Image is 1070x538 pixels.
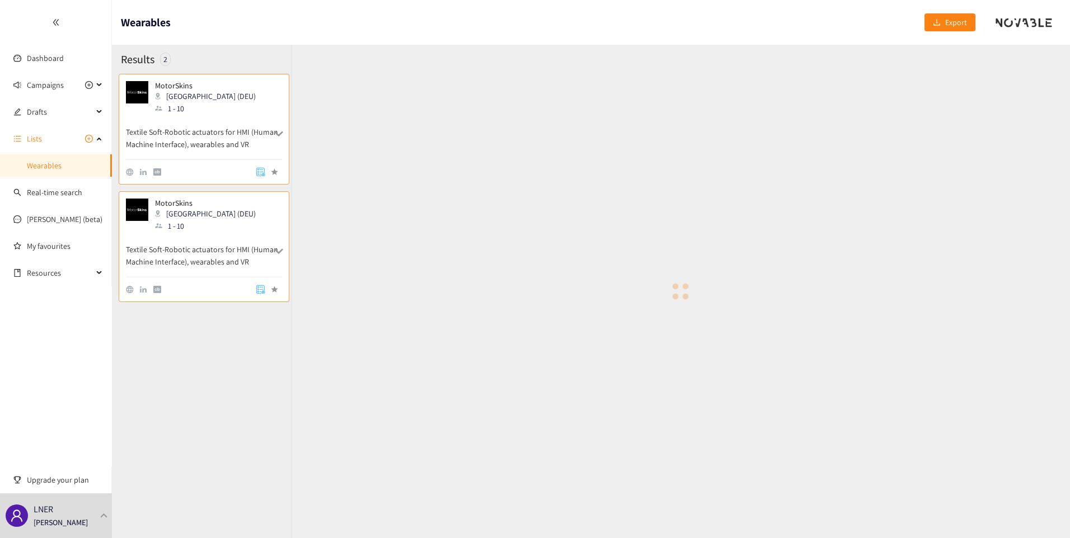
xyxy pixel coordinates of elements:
iframe: Chat Widget [1014,484,1070,538]
a: website [126,286,140,293]
span: Drafts [27,101,93,123]
span: Campaigns [27,74,64,96]
div: 1 - 10 [155,102,262,115]
p: MotorSkins [155,199,256,207]
span: Resources [27,262,93,284]
p: MotorSkins [155,81,256,90]
img: Snapshot of the Company's website [126,199,148,221]
span: unordered-list [13,135,21,143]
p: [PERSON_NAME] [34,516,88,528]
a: Wearables [27,161,62,171]
a: My favourites [27,235,103,257]
div: 2 [160,53,171,66]
a: Dashboard [27,53,64,63]
a: crunchbase [153,286,167,293]
p: Textile Soft-Robotic actuators for HMI (Human Machine Interface), wearables and VR [126,232,282,268]
p: Textile Soft-Robotic actuators for HMI (Human Machine Interface), wearables and VR [126,115,282,150]
button: downloadExport [924,13,975,31]
span: double-left [52,18,60,26]
div: 1 - 10 [155,220,262,232]
span: sound [13,81,21,89]
a: linkedin [140,169,153,176]
span: Lists [27,128,42,150]
span: plus-circle [85,135,93,143]
img: Snapshot of the Company's website [126,81,148,103]
span: book [13,269,21,277]
h2: Results [121,51,154,67]
p: LNER [34,502,53,516]
a: Real-time search [27,187,82,197]
span: plus-circle [85,81,93,89]
span: user [10,509,24,522]
span: download [933,18,941,27]
a: website [126,168,140,176]
span: Upgrade your plan [27,469,103,491]
div: [GEOGRAPHIC_DATA] (DEU) [155,90,262,102]
span: trophy [13,476,21,484]
span: Export [945,16,967,29]
div: [GEOGRAPHIC_DATA] (DEU) [155,207,262,220]
span: edit [13,108,21,116]
a: [PERSON_NAME] (beta) [27,214,102,224]
a: linkedin [140,286,153,293]
a: crunchbase [153,168,167,176]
